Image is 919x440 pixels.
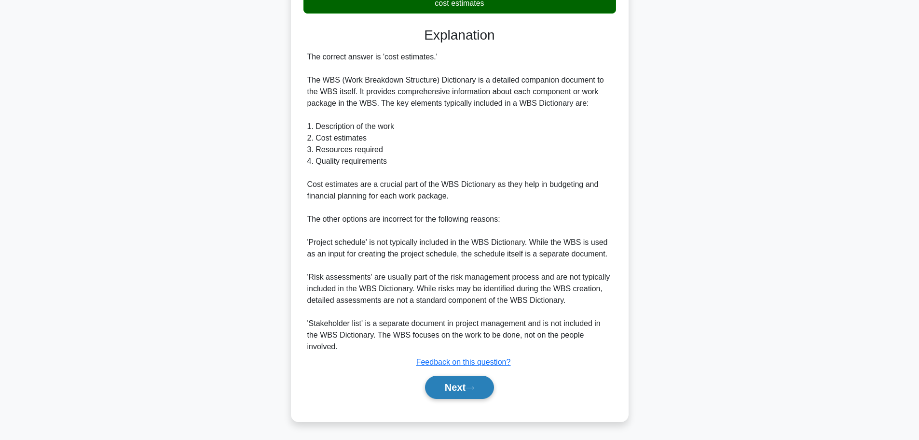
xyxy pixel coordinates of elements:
a: Feedback on this question? [416,358,511,366]
div: The correct answer is 'cost estimates.' The WBS (Work Breakdown Structure) Dictionary is a detail... [307,51,612,353]
h3: Explanation [309,27,610,43]
button: Next [425,376,494,399]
